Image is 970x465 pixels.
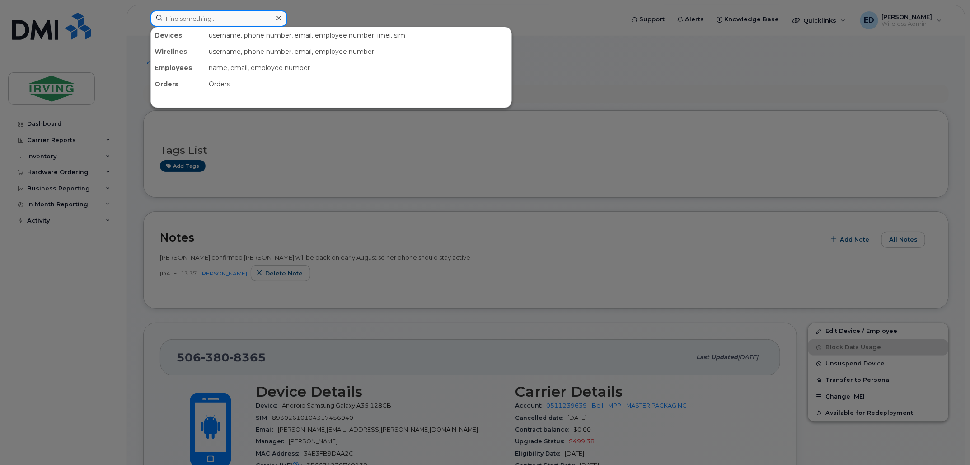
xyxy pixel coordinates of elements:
div: Orders [151,76,205,92]
div: username, phone number, email, employee number [205,43,511,60]
div: Orders [205,76,511,92]
div: Wirelines [151,43,205,60]
div: Employees [151,60,205,76]
div: Devices [151,27,205,43]
div: username, phone number, email, employee number, imei, sim [205,27,511,43]
div: name, email, employee number [205,60,511,76]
